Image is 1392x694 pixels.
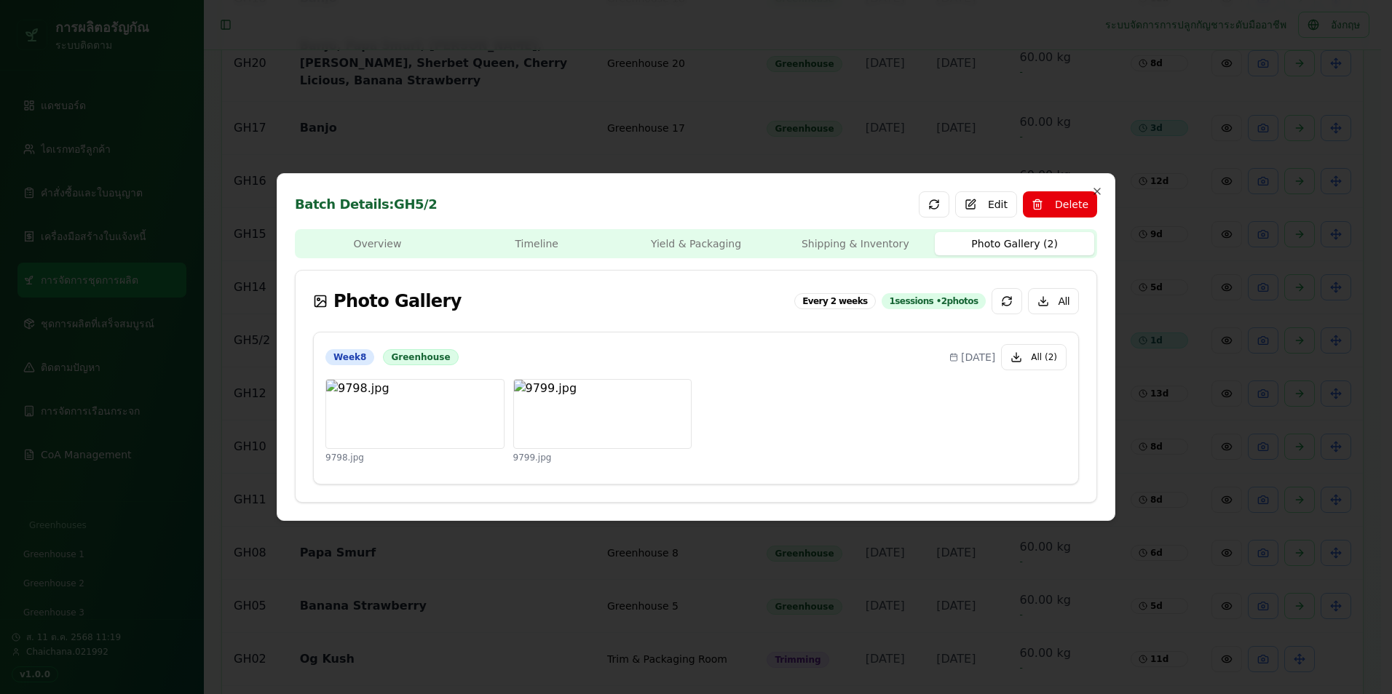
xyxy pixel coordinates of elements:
button: All (2) [1001,344,1067,370]
h2: Batch Details: GH5/2 [295,198,437,211]
span: Photo Gallery [313,292,462,310]
button: All [1028,288,1079,314]
span: [DATE] [949,350,995,364]
button: Photo Gallery ( 2 ) [935,232,1094,255]
div: Every 2 weeks [794,293,875,309]
div: Greenhouse [383,349,458,365]
button: Shipping & Inventory [775,232,935,255]
button: Yield & Packaging [617,232,776,255]
button: Timeline [457,232,617,255]
button: Edit [955,191,1017,218]
div: Week 8 [325,349,374,365]
button: Delete [1023,191,1097,218]
div: 1 sessions • 2 photos [882,293,986,309]
button: Overview [298,232,457,255]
